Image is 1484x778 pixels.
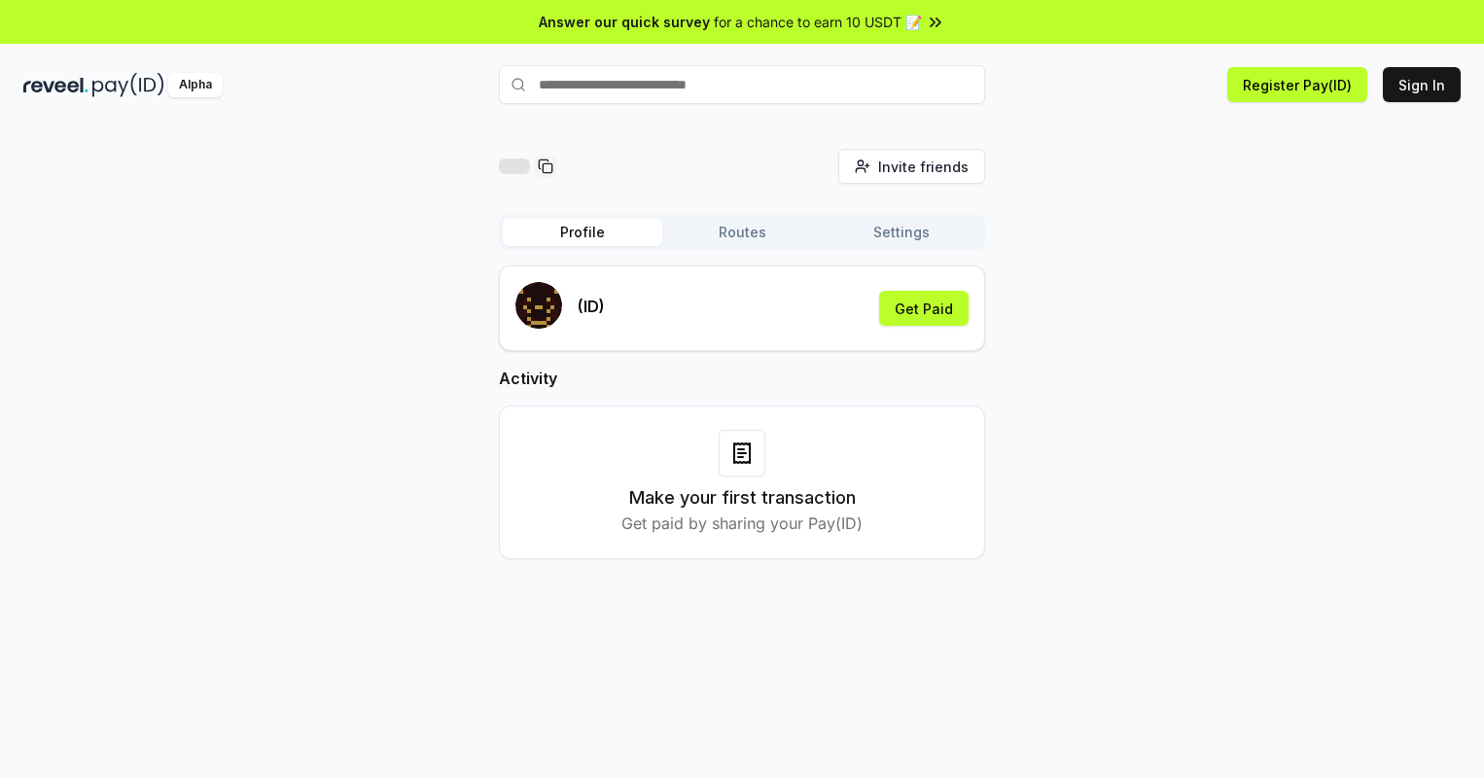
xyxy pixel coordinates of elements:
[168,73,223,97] div: Alpha
[822,219,981,246] button: Settings
[879,291,969,326] button: Get Paid
[23,73,88,97] img: reveel_dark
[838,149,985,184] button: Invite friends
[503,219,662,246] button: Profile
[499,367,985,390] h2: Activity
[578,295,605,318] p: (ID)
[92,73,164,97] img: pay_id
[621,512,863,535] p: Get paid by sharing your Pay(ID)
[878,157,969,177] span: Invite friends
[629,484,856,512] h3: Make your first transaction
[662,219,822,246] button: Routes
[714,12,922,32] span: for a chance to earn 10 USDT 📝
[539,12,710,32] span: Answer our quick survey
[1227,67,1367,102] button: Register Pay(ID)
[1383,67,1461,102] button: Sign In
